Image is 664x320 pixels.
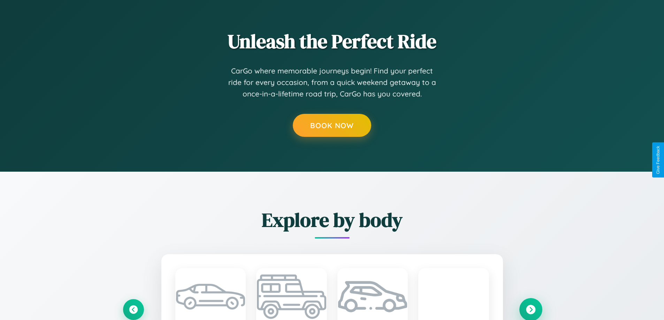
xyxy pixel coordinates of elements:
h2: Explore by body [123,206,541,233]
div: Give Feedback [656,146,661,174]
h2: Unleash the Perfect Ride [123,28,541,55]
button: Book Now [293,114,371,137]
p: CarGo where memorable journeys begin! Find your perfect ride for every occasion, from a quick wee... [228,65,437,100]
